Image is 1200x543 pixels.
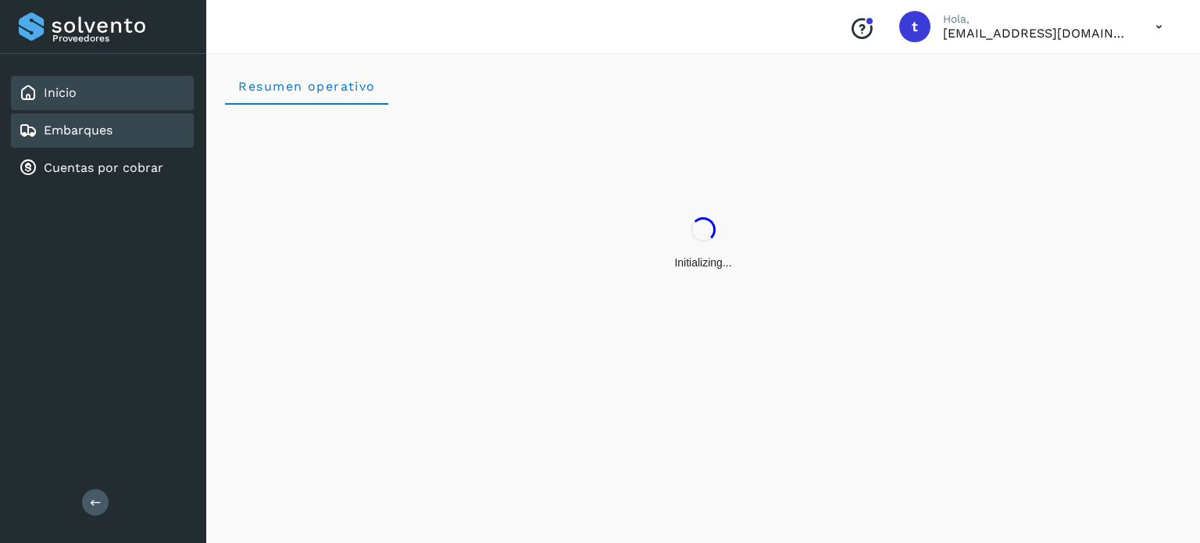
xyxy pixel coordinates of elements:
[52,33,187,44] p: Proveedores
[44,85,77,100] a: Inicio
[11,151,194,185] div: Cuentas por cobrar
[44,160,163,175] a: Cuentas por cobrar
[943,13,1130,26] p: Hola,
[11,76,194,110] div: Inicio
[11,113,194,148] div: Embarques
[44,123,112,138] a: Embarques
[237,79,376,94] span: Resumen operativo
[943,26,1130,41] p: transportesymaquinariaagm@gmail.com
